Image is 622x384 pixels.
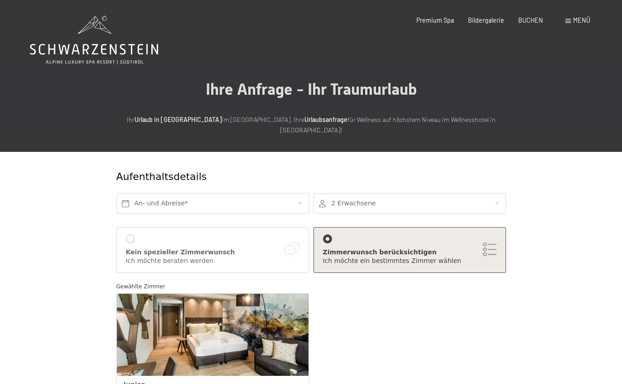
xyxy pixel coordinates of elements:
div: Ich möchte beraten werden [126,257,299,266]
p: Ihr im [GEOGRAPHIC_DATA]. Ihre für Wellness auf höchstem Niveau im Wellnesshotel in [GEOGRAPHIC_D... [112,115,511,135]
span: Ihre Anfrage - Ihr Traumurlaub [206,80,417,98]
a: BUCHEN [518,16,543,24]
div: Ich möchte ein bestimmtes Zimmer wählen [323,257,497,266]
div: Aufenthaltsdetails [116,170,440,184]
strong: Urlaub in [GEOGRAPHIC_DATA] [135,116,222,123]
strong: Urlaubsanfrage [304,116,347,123]
div: Zimmerwunsch berücksichtigen [323,248,497,257]
img: Junior [117,294,309,376]
a: Premium Spa [416,16,454,24]
div: Kein spezieller Zimmerwunsch [126,248,299,257]
div: Gewählte Zimmer [116,282,506,291]
span: Menü [573,16,590,24]
a: Bildergalerie [468,16,504,24]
